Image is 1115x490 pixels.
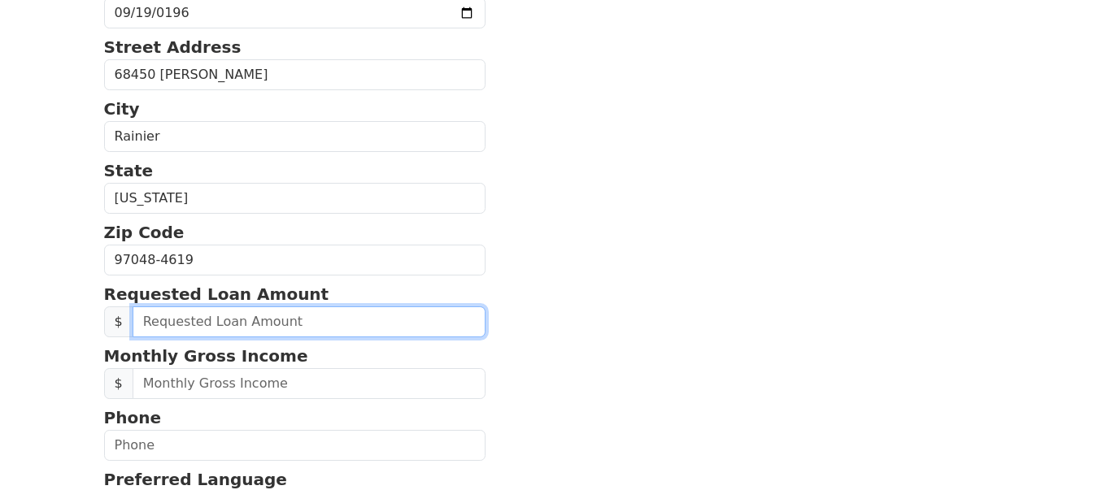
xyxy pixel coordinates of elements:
[133,306,486,337] input: Requested Loan Amount
[104,470,287,489] strong: Preferred Language
[104,245,486,275] input: Zip Code
[104,284,329,304] strong: Requested Loan Amount
[104,161,154,180] strong: State
[104,368,133,399] span: $
[104,59,486,90] input: Street Address
[104,430,486,461] input: Phone
[104,344,486,368] p: Monthly Gross Income
[104,306,133,337] span: $
[104,99,140,119] strong: City
[133,368,486,399] input: Monthly Gross Income
[104,223,185,242] strong: Zip Code
[104,121,486,152] input: City
[104,37,242,57] strong: Street Address
[104,408,161,427] strong: Phone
